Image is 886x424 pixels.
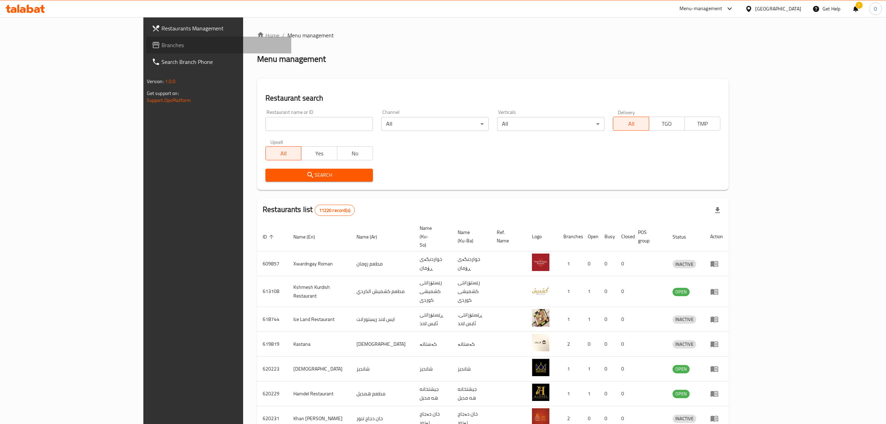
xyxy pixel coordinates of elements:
div: INACTIVE [673,415,696,423]
td: .ڕێستۆرانتی ئایس لاند [452,307,491,332]
td: [DEMOGRAPHIC_DATA] [351,332,414,357]
td: 0 [616,332,632,357]
span: Name (Ku-So) [420,224,444,249]
td: Hamdel Restaurant [288,381,351,406]
span: INACTIVE [673,415,696,423]
td: 1 [582,307,599,332]
td: 0 [599,307,616,332]
div: Menu [710,365,723,373]
td: شانديز [452,357,491,381]
label: Upsell [270,139,283,144]
div: Menu [710,315,723,323]
span: ID [263,233,276,241]
span: INACTIVE [673,340,696,348]
div: OPEN [673,288,690,296]
div: Menu [710,389,723,398]
td: 0 [599,251,616,276]
nav: breadcrumb [257,31,729,39]
td: Kastana [288,332,351,357]
td: 0 [599,276,616,307]
img: Kshmesh Kurdish Restaurant [532,282,549,299]
span: POS group [638,228,659,245]
a: Support.OpsPlatform [147,96,191,105]
h2: Restaurants list [263,204,355,216]
button: All [613,117,649,131]
td: 1 [582,357,599,381]
span: TGO [652,119,682,129]
div: Menu [710,414,723,423]
span: Menu management [287,31,334,39]
th: Open [582,222,599,251]
img: Hamdel Restaurant [532,383,549,401]
img: Shandiz [532,359,549,376]
th: Busy [599,222,616,251]
span: All [269,148,299,159]
td: 0 [599,357,616,381]
th: Logo [526,222,558,251]
td: 1 [582,381,599,406]
td: 1 [558,276,582,307]
button: Search [265,169,373,182]
span: Name (Ku-Ba) [458,228,483,245]
a: Branches [146,37,291,53]
div: [GEOGRAPHIC_DATA] [755,5,801,13]
div: OPEN [673,390,690,398]
td: 0 [582,251,599,276]
td: کەستانە [452,332,491,357]
span: INACTIVE [673,260,696,268]
img: Ice Land Restaurant [532,309,549,327]
span: Get support on: [147,89,179,98]
td: 0 [616,276,632,307]
td: شانديز [351,357,414,381]
td: رێستۆرانتی کشمیشى كوردى [414,276,452,307]
button: TMP [684,117,720,131]
td: 0 [599,381,616,406]
span: TMP [688,119,718,129]
button: No [337,146,373,160]
td: 0 [616,381,632,406]
td: مطعم همديل [351,381,414,406]
td: 0 [582,332,599,357]
span: Branches [162,41,286,49]
div: Total records count [315,205,355,216]
a: Restaurants Management [146,20,291,37]
td: 0 [616,357,632,381]
button: Yes [301,146,337,160]
td: 1 [558,251,582,276]
td: جيشتخانه هه مديل [414,381,452,406]
span: Status [673,233,695,241]
td: شانديز [414,357,452,381]
span: No [340,148,370,159]
td: 0 [599,332,616,357]
td: 0 [616,307,632,332]
div: Menu [710,340,723,348]
span: INACTIVE [673,315,696,323]
th: Branches [558,222,582,251]
td: کەستانە [414,332,452,357]
span: Ref. Name [497,228,518,245]
span: Name (Ar) [356,233,386,241]
div: All [381,117,489,131]
td: جيشتخانه هه مديل [452,381,491,406]
td: مطعم رومان [351,251,414,276]
td: 1 [582,276,599,307]
img: Xwardngay Roman [532,254,549,271]
span: Restaurants Management [162,24,286,32]
td: مطعم كشميش الكردي [351,276,414,307]
span: 1.0.0 [165,77,176,86]
div: Menu-management [679,5,722,13]
h2: Menu management [257,53,326,65]
button: TGO [649,117,685,131]
td: ايس لاند ريستورانت [351,307,414,332]
span: OPEN [673,390,690,398]
td: 2 [558,332,582,357]
td: خواردنگەی ڕۆمان [452,251,491,276]
a: Search Branch Phone [146,53,291,70]
td: رێستۆرانتی کشمیشى كوردى [452,276,491,307]
img: Kastana [532,334,549,351]
td: Kshmesh Kurdish Restaurant [288,276,351,307]
span: Search Branch Phone [162,58,286,66]
td: 1 [558,307,582,332]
